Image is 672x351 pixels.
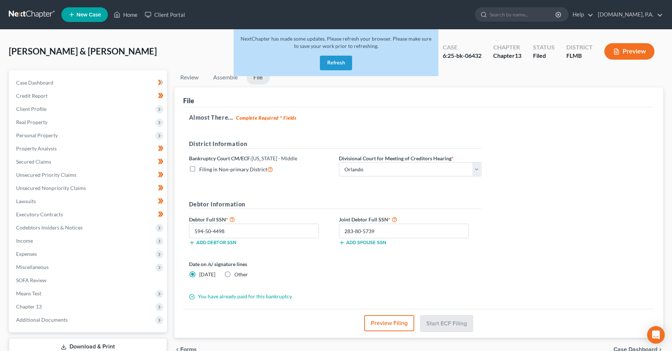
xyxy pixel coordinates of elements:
[364,315,414,331] button: Preview Filing
[189,260,332,268] label: Date on /s/ signature lines
[189,139,482,149] h5: District Information
[10,168,167,182] a: Unsecured Priority Claims
[493,43,521,52] div: Chapter
[10,142,167,155] a: Property Analysis
[185,293,485,300] div: You have already paid for this bankruptcy.
[16,303,42,310] span: Chapter 13
[241,36,431,49] span: NextChapter has made some updates. Please refresh your browser. Please make sure to save your wor...
[10,76,167,89] a: Case Dashboard
[16,185,86,191] span: Unsecured Nonpriority Claims
[339,224,469,238] input: XXX-XX-XXXX
[335,215,485,224] label: Joint Debtor Full SSN
[10,155,167,168] a: Secured Claims
[10,89,167,102] a: Credit Report
[189,113,649,122] h5: Almost There...
[16,264,49,270] span: Miscellaneous
[189,200,482,209] h5: Debtor Information
[185,215,335,224] label: Debtor Full SSN
[420,315,473,332] button: Start ECF Filing
[493,52,521,60] div: Chapter
[339,154,454,162] label: Divisional Court for Meeting of Creditors Hearing
[16,106,46,112] span: Client Profile
[569,8,593,21] a: Help
[16,145,57,152] span: Property Analysis
[443,43,482,52] div: Case
[566,43,593,52] div: District
[199,166,267,172] span: Filing in Non-primary District
[490,8,556,21] input: Search by name...
[183,96,194,105] div: File
[252,155,297,161] span: [US_STATE] - Middle
[604,43,654,60] button: Preview
[141,8,189,21] a: Client Portal
[16,198,36,204] span: Lawsuits
[16,132,58,138] span: Personal Property
[16,290,41,296] span: Means Test
[16,158,51,165] span: Secured Claims
[16,172,76,178] span: Unsecured Priority Claims
[16,224,83,231] span: Codebtors Insiders & Notices
[533,43,555,52] div: Status
[16,79,53,86] span: Case Dashboard
[320,56,352,70] button: Refresh
[339,240,386,246] button: Add spouse SSN
[16,211,63,217] span: Executory Contracts
[16,93,48,99] span: Credit Report
[236,115,297,121] strong: Complete Required * Fields
[199,271,215,277] span: [DATE]
[566,52,593,60] div: FLMB
[16,317,68,323] span: Additional Documents
[16,238,33,244] span: Income
[9,46,157,56] span: [PERSON_NAME] & [PERSON_NAME]
[189,224,319,238] input: XXX-XX-XXXX
[10,195,167,208] a: Lawsuits
[207,70,243,85] a: Assemble
[533,52,555,60] div: Filed
[189,154,297,162] label: Bankruptcy Court CM/ECF:
[174,70,204,85] a: Review
[443,52,482,60] div: 6:25-bk-06432
[234,271,248,277] span: Other
[110,8,141,21] a: Home
[189,240,236,246] button: Add debtor SSN
[76,12,101,18] span: New Case
[594,8,663,21] a: [DOMAIN_NAME], P.A.
[10,208,167,221] a: Executory Contracts
[10,182,167,195] a: Unsecured Nonpriority Claims
[647,326,665,344] div: Open Intercom Messenger
[16,119,48,125] span: Real Property
[10,274,167,287] a: SOFA Review
[16,251,37,257] span: Expenses
[16,277,46,283] span: SOFA Review
[515,52,521,59] span: 13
